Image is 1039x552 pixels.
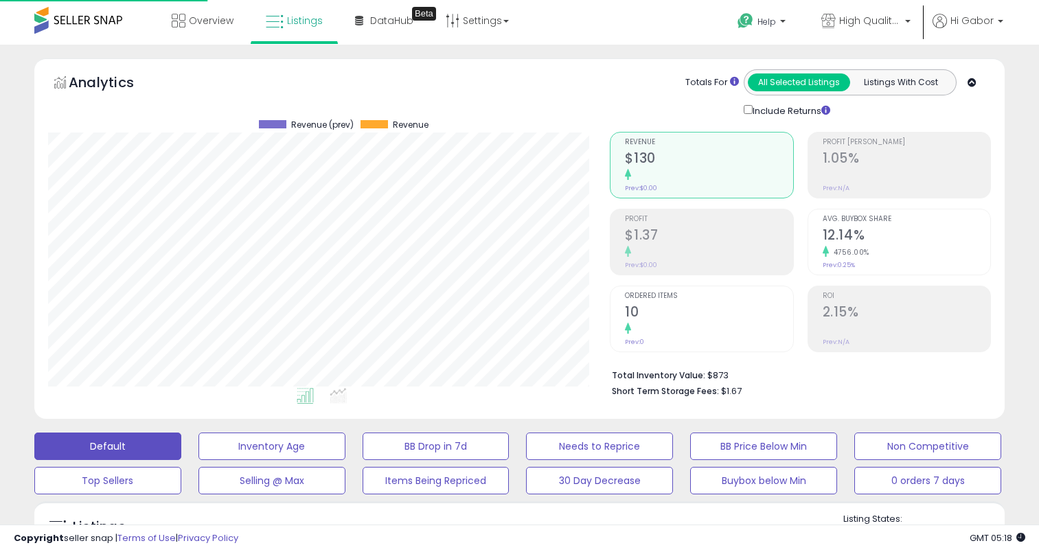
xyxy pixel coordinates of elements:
span: Revenue (prev) [291,120,354,130]
button: Needs to Reprice [526,433,673,460]
a: Privacy Policy [178,531,238,544]
span: Overview [189,14,233,27]
button: BB Drop in 7d [363,433,510,460]
small: Prev: $0.00 [625,184,657,192]
button: Selling @ Max [198,467,345,494]
h2: $1.37 [625,227,792,246]
div: Tooltip anchor [412,7,436,21]
small: Prev: 0 [625,338,644,346]
h5: Listings [73,518,126,537]
h2: 2.15% [823,304,990,323]
small: Prev: N/A [823,184,849,192]
button: Inventory Age [198,433,345,460]
div: seller snap | | [14,532,238,545]
span: $1.67 [721,384,742,398]
span: Revenue [625,139,792,146]
div: Totals For [685,76,739,89]
small: Prev: $0.00 [625,261,657,269]
h2: $130 [625,150,792,169]
h2: 12.14% [823,227,990,246]
small: 4756.00% [829,247,869,257]
button: Items Being Repriced [363,467,510,494]
button: Listings With Cost [849,73,952,91]
small: Prev: 0.25% [823,261,855,269]
span: Avg. Buybox Share [823,216,990,223]
button: Default [34,433,181,460]
b: Short Term Storage Fees: [612,385,719,397]
span: High Quality Good Prices [839,14,901,27]
p: Listing States: [843,513,1005,526]
button: All Selected Listings [748,73,850,91]
button: Top Sellers [34,467,181,494]
span: Listings [287,14,323,27]
span: ROI [823,292,990,300]
li: $873 [612,366,981,382]
strong: Copyright [14,531,64,544]
button: BB Price Below Min [690,433,837,460]
span: Profit [PERSON_NAME] [823,139,990,146]
span: Revenue [393,120,429,130]
a: Hi Gabor [933,14,1003,45]
span: DataHub [370,14,413,27]
button: 30 Day Decrease [526,467,673,494]
span: Help [757,16,776,27]
div: Include Returns [733,102,847,118]
h2: 10 [625,304,792,323]
a: Help [727,2,799,45]
span: Ordered Items [625,292,792,300]
span: Profit [625,216,792,223]
button: Non Competitive [854,433,1001,460]
span: Hi Gabor [950,14,994,27]
a: Terms of Use [117,531,176,544]
b: Total Inventory Value: [612,369,705,381]
small: Prev: N/A [823,338,849,346]
button: Buybox below Min [690,467,837,494]
h2: 1.05% [823,150,990,169]
button: 0 orders 7 days [854,467,1001,494]
span: 2025-09-18 05:18 GMT [970,531,1025,544]
i: Get Help [737,12,754,30]
h5: Analytics [69,73,161,95]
